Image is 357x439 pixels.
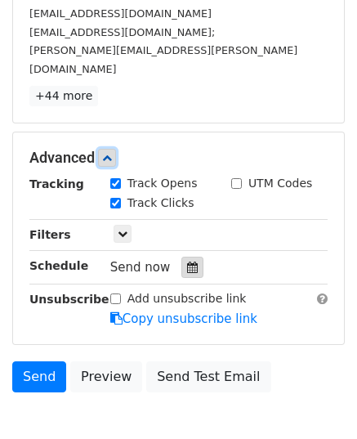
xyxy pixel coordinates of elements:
[127,290,247,307] label: Add unsubscribe link
[248,175,312,192] label: UTM Codes
[29,177,84,190] strong: Tracking
[29,44,297,75] small: [PERSON_NAME][EMAIL_ADDRESS][PERSON_NAME][DOMAIN_NAME]
[146,361,270,392] a: Send Test Email
[110,260,171,275] span: Send now
[12,361,66,392] a: Send
[70,361,142,392] a: Preview
[29,7,212,20] small: [EMAIL_ADDRESS][DOMAIN_NAME]
[110,311,257,326] a: Copy unsubscribe link
[29,228,71,241] strong: Filters
[127,195,194,212] label: Track Clicks
[29,259,88,272] strong: Schedule
[275,361,357,439] iframe: Chat Widget
[127,175,198,192] label: Track Opens
[29,149,328,167] h5: Advanced
[29,26,215,38] small: [EMAIL_ADDRESS][DOMAIN_NAME];
[29,293,109,306] strong: Unsubscribe
[29,86,98,106] a: +44 more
